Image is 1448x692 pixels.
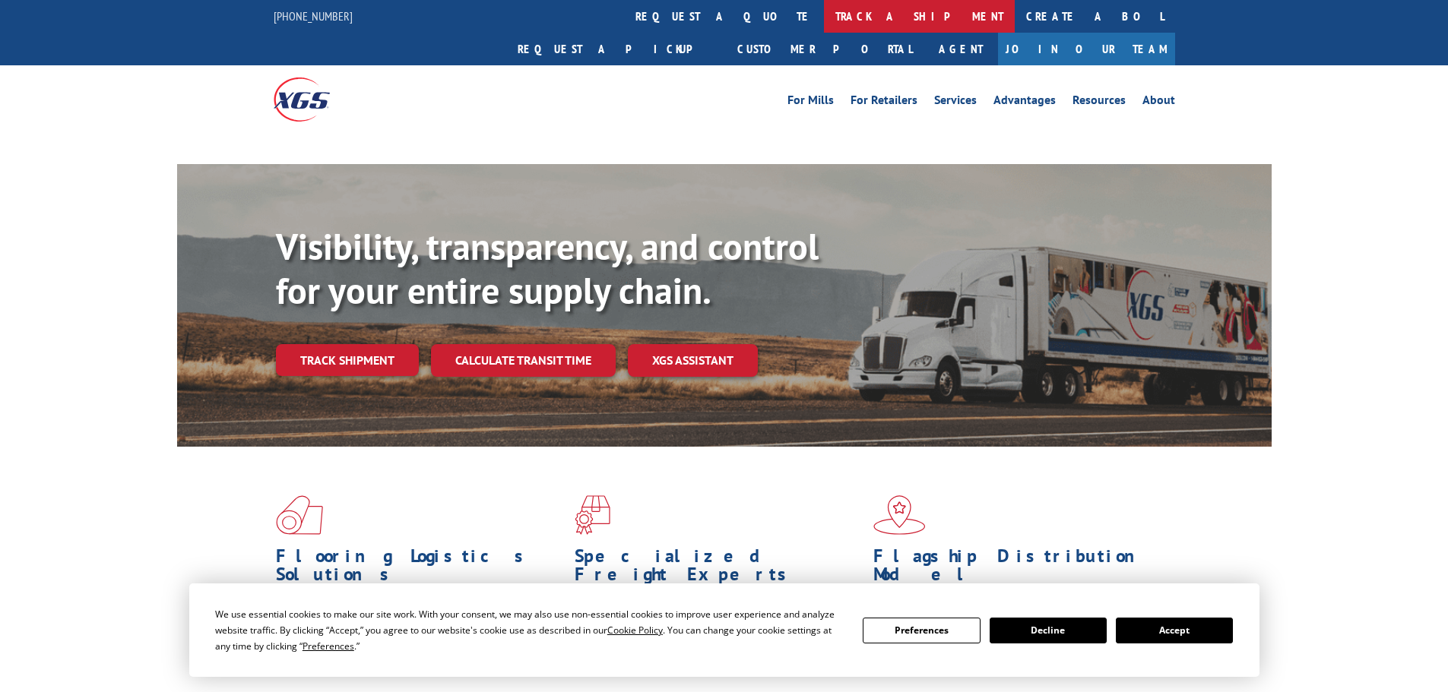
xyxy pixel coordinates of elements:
[998,33,1175,65] a: Join Our Team
[990,618,1107,643] button: Decline
[575,547,862,591] h1: Specialized Freight Experts
[431,344,616,377] a: Calculate transit time
[934,94,977,111] a: Services
[1142,94,1175,111] a: About
[607,624,663,637] span: Cookie Policy
[851,94,917,111] a: For Retailers
[303,640,354,653] span: Preferences
[506,33,726,65] a: Request a pickup
[1116,618,1233,643] button: Accept
[726,33,924,65] a: Customer Portal
[924,33,998,65] a: Agent
[863,618,980,643] button: Preferences
[276,547,563,591] h1: Flooring Logistics Solutions
[276,344,419,376] a: Track shipment
[1073,94,1126,111] a: Resources
[628,344,758,377] a: XGS ASSISTANT
[189,583,1259,677] div: Cookie Consent Prompt
[787,94,834,111] a: For Mills
[276,223,819,314] b: Visibility, transparency, and control for your entire supply chain.
[274,8,353,24] a: [PHONE_NUMBER]
[276,495,323,535] img: xgs-icon-total-supply-chain-intelligence-red
[873,547,1161,591] h1: Flagship Distribution Model
[215,606,844,654] div: We use essential cookies to make our site work. With your consent, we may also use non-essential ...
[575,495,610,535] img: xgs-icon-focused-on-flooring-red
[873,495,926,535] img: xgs-icon-flagship-distribution-model-red
[993,94,1056,111] a: Advantages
